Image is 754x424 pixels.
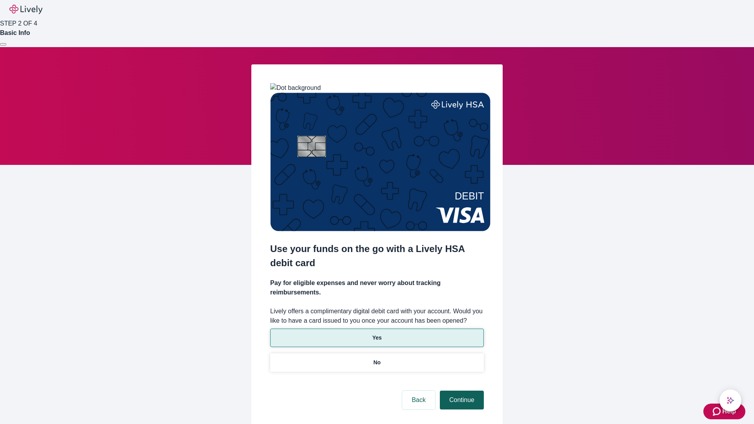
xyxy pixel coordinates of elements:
img: Lively [9,5,42,14]
button: Back [402,391,435,409]
img: Dot background [270,83,321,93]
svg: Lively AI Assistant [727,397,734,404]
button: Yes [270,329,484,347]
h2: Use your funds on the go with a Lively HSA debit card [270,242,484,270]
p: No [373,358,381,367]
button: No [270,353,484,372]
svg: Zendesk support icon [713,407,722,416]
p: Yes [372,334,382,342]
button: chat [719,389,741,411]
button: Continue [440,391,484,409]
label: Lively offers a complimentary digital debit card with your account. Would you like to have a card... [270,307,484,325]
h4: Pay for eligible expenses and never worry about tracking reimbursements. [270,278,484,297]
button: Zendesk support iconHelp [703,404,745,419]
span: Help [722,407,736,416]
img: Debit card [270,93,490,231]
